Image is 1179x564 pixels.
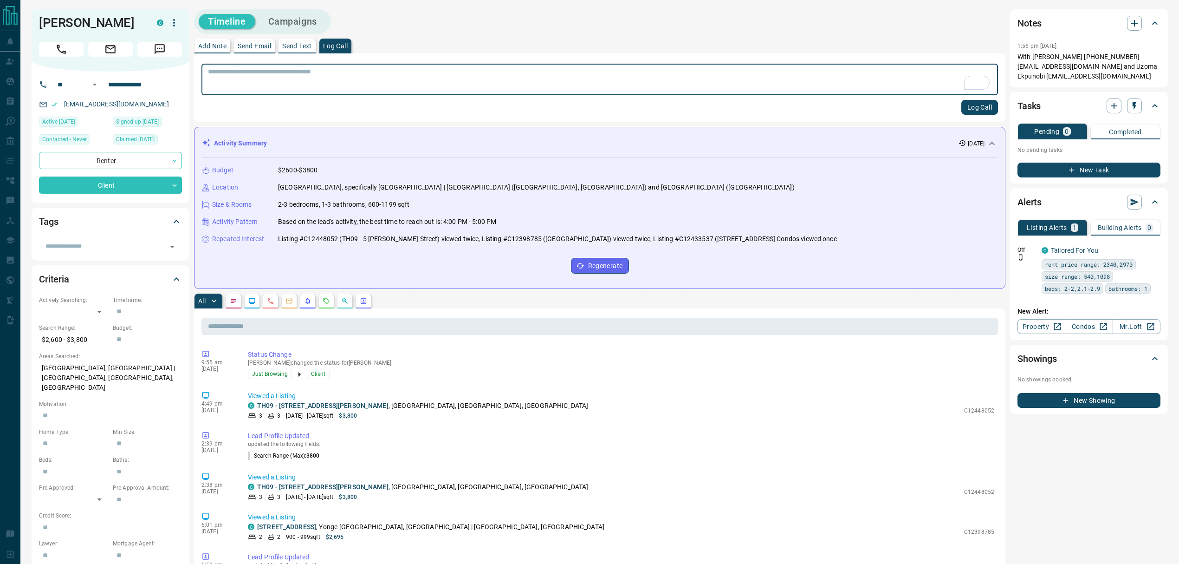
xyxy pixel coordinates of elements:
h1: [PERSON_NAME] [39,15,143,30]
p: 9:55 am [201,359,234,366]
p: 3 [259,493,262,501]
div: Activity Summary[DATE] [202,135,998,152]
p: Lead Profile Updated [248,431,994,441]
div: Alerts [1017,191,1160,213]
p: $3,800 [339,493,357,501]
svg: Agent Actions [360,297,367,305]
span: rent price range: 2340,2970 [1045,260,1133,269]
p: Search Range: [39,324,108,332]
h2: Criteria [39,272,69,287]
button: Campaigns [259,14,326,29]
button: Regenerate [571,258,629,274]
div: Criteria [39,268,182,290]
p: [DATE] [968,139,985,148]
a: Mr.Loft [1113,319,1160,334]
svg: Push Notification Only [1017,254,1024,261]
p: 3 [277,493,280,501]
p: C12448052 [964,488,994,496]
p: Size & Rooms [212,200,252,210]
p: 0 [1065,128,1069,135]
div: Thu Oct 09 2025 [39,117,108,130]
p: Credit Score: [39,512,182,520]
p: [DATE] - [DATE] sqft [286,493,333,501]
p: , Yonge-[GEOGRAPHIC_DATA], [GEOGRAPHIC_DATA] | [GEOGRAPHIC_DATA], [GEOGRAPHIC_DATA] [257,522,604,532]
p: Areas Searched: [39,352,182,361]
p: 2:38 pm [201,482,234,488]
p: Search Range (Max) : [248,452,320,460]
p: $2,600 - $3,800 [39,332,108,348]
div: Client [39,177,182,194]
p: With [PERSON_NAME] [PHONE_NUMBER] [EMAIL_ADDRESS][DOMAIN_NAME] and Uzoma Ekpunobi [EMAIL_ADDRESS]... [1017,52,1160,81]
p: [DATE] [201,366,234,372]
p: Log Call [323,43,348,49]
span: Call [39,42,84,57]
button: Timeline [199,14,255,29]
div: Tags [39,210,182,233]
div: Tasks [1017,95,1160,117]
p: [DATE] - [DATE] sqft [286,412,333,420]
p: C12398785 [964,528,994,536]
p: Activity Summary [214,138,267,148]
span: size range: 540,1098 [1045,272,1110,281]
span: Client [311,369,325,379]
p: No showings booked [1017,375,1160,384]
p: 2:39 pm [201,440,234,447]
div: Wed Sep 24 2025 [113,134,182,147]
p: Activity Pattern [212,217,258,227]
svg: Notes [230,297,237,305]
div: condos.ca [248,524,254,530]
button: Open [166,240,179,253]
p: Send Text [282,43,312,49]
span: Email [88,42,133,57]
p: 3 [277,412,280,420]
a: [EMAIL_ADDRESS][DOMAIN_NAME] [64,100,169,108]
span: Just Browsing [252,369,288,379]
p: 1:56 pm [DATE] [1017,43,1057,49]
h2: Notes [1017,16,1042,31]
span: beds: 2-2,2.1-2.9 [1045,284,1100,293]
div: Showings [1017,348,1160,370]
p: Add Note [198,43,227,49]
p: Budget [212,165,233,175]
p: 2 [277,533,280,541]
p: Pre-Approval Amount: [113,484,182,492]
p: , [GEOGRAPHIC_DATA], [GEOGRAPHIC_DATA], [GEOGRAPHIC_DATA] [257,401,588,411]
p: 4:49 pm [201,400,234,407]
p: Repeated Interest [212,234,264,244]
p: Building Alerts [1098,224,1142,231]
p: 2-3 bedrooms, 1-3 bathrooms, 600-1199 sqft [278,200,410,210]
p: Viewed a Listing [248,472,994,482]
button: New Showing [1017,393,1160,408]
svg: Email Verified [51,101,58,108]
p: Send Email [238,43,271,49]
p: [GEOGRAPHIC_DATA], specifically [GEOGRAPHIC_DATA] | [GEOGRAPHIC_DATA] ([GEOGRAPHIC_DATA], [GEOGRA... [278,183,795,192]
span: Signed up [DATE] [116,117,159,126]
svg: Lead Browsing Activity [248,297,256,305]
p: 2 [259,533,262,541]
h2: Tags [39,214,58,229]
svg: Emails [285,297,293,305]
p: Lawyer: [39,539,108,548]
p: [GEOGRAPHIC_DATA], [GEOGRAPHIC_DATA] | [GEOGRAPHIC_DATA], [GEOGRAPHIC_DATA], [GEOGRAPHIC_DATA] [39,361,182,395]
span: Message [137,42,182,57]
a: TH09 - [STREET_ADDRESS][PERSON_NAME] [257,483,389,491]
a: Tailored For You [1051,247,1098,254]
a: Property [1017,319,1065,334]
p: Actively Searching: [39,296,108,304]
p: $2600-$3800 [278,165,317,175]
p: , [GEOGRAPHIC_DATA], [GEOGRAPHIC_DATA], [GEOGRAPHIC_DATA] [257,482,588,492]
p: Lead Profile Updated [248,552,994,562]
p: Listing Alerts [1027,224,1067,231]
div: Notes [1017,12,1160,34]
div: Renter [39,152,182,169]
h2: Tasks [1017,98,1041,113]
p: 900 - 999 sqft [286,533,320,541]
p: [DATE] [201,407,234,413]
textarea: To enrich screen reader interactions, please activate Accessibility in Grammarly extension settings [208,68,991,92]
div: condos.ca [248,484,254,490]
p: Pre-Approved: [39,484,108,492]
p: updated the following fields: [248,441,994,447]
div: condos.ca [1042,247,1048,254]
p: [DATE] [201,447,234,453]
p: $3,800 [339,412,357,420]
